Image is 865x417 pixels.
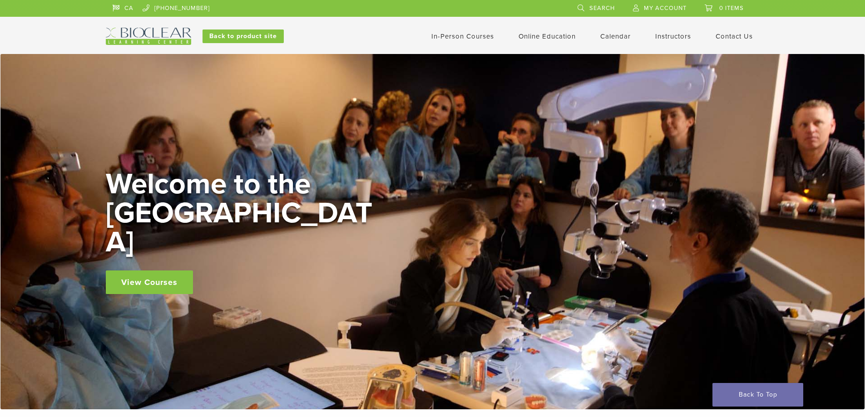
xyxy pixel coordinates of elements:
[719,5,744,12] span: 0 items
[519,32,576,40] a: Online Education
[600,32,631,40] a: Calendar
[644,5,687,12] span: My Account
[106,270,193,294] a: View Courses
[106,28,191,45] img: Bioclear
[589,5,615,12] span: Search
[716,32,753,40] a: Contact Us
[203,29,284,43] a: Back to product site
[431,32,494,40] a: In-Person Courses
[655,32,691,40] a: Instructors
[106,170,378,257] h2: Welcome to the [GEOGRAPHIC_DATA]
[712,383,803,407] a: Back To Top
